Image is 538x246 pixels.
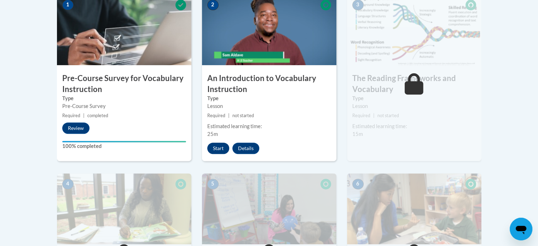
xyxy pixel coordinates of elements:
[347,173,481,244] img: Course Image
[62,113,80,118] span: Required
[352,113,370,118] span: Required
[377,113,399,118] span: not started
[207,95,331,102] label: Type
[232,143,259,154] button: Details
[57,173,191,244] img: Course Image
[207,113,225,118] span: Required
[57,73,191,95] h3: Pre-Course Survey for Vocabulary Instruction
[83,113,85,118] span: |
[207,102,331,110] div: Lesson
[347,73,481,95] h3: The Reading Frameworks and Vocabulary
[202,173,336,244] img: Course Image
[352,131,363,137] span: 15m
[62,179,74,189] span: 4
[62,122,89,134] button: Review
[207,179,219,189] span: 5
[62,102,186,110] div: Pre-Course Survey
[62,141,186,142] div: Your progress
[207,131,218,137] span: 25m
[207,122,331,130] div: Estimated learning time:
[87,113,108,118] span: completed
[232,113,254,118] span: not started
[510,218,532,240] iframe: Button to launch messaging window
[202,73,336,95] h3: An Introduction to Vocabulary Instruction
[352,95,476,102] label: Type
[207,143,229,154] button: Start
[373,113,375,118] span: |
[352,102,476,110] div: Lesson
[62,142,186,150] label: 100% completed
[228,113,230,118] span: |
[352,179,364,189] span: 6
[352,122,476,130] div: Estimated learning time:
[62,95,186,102] label: Type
